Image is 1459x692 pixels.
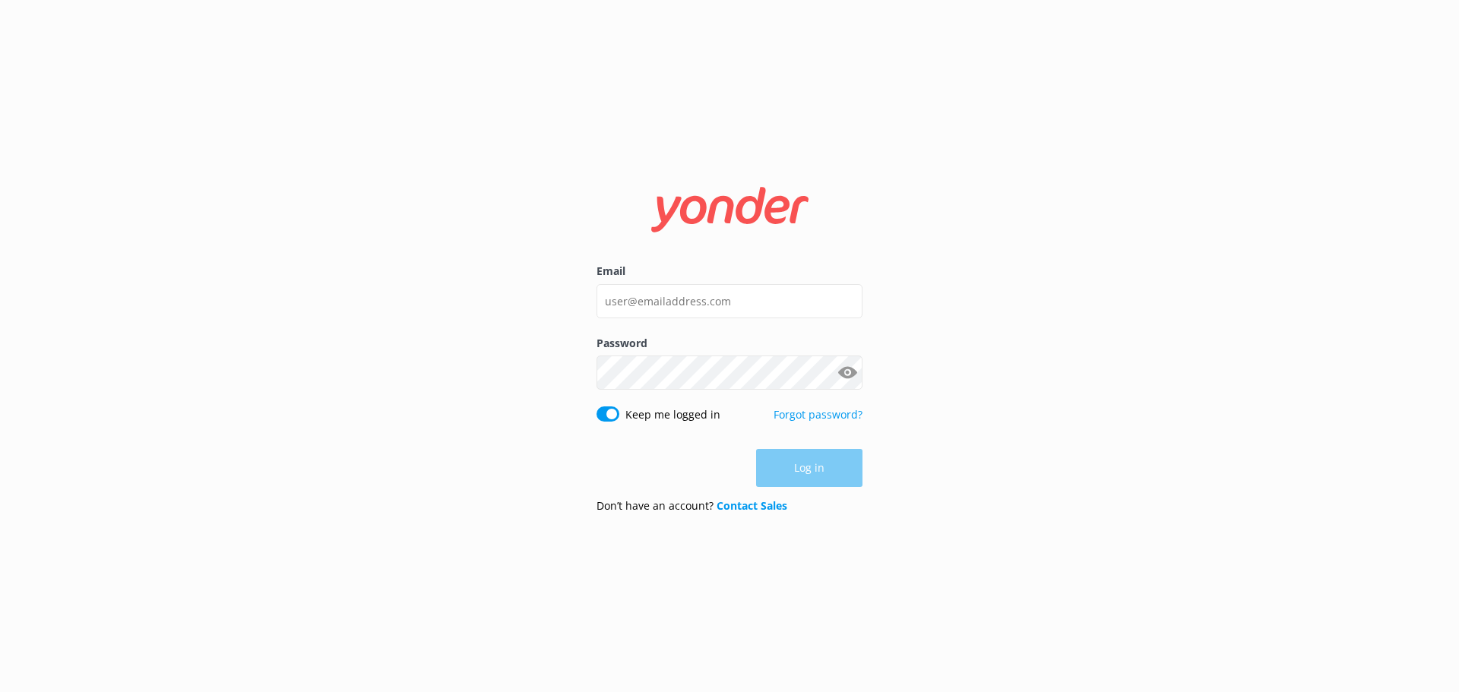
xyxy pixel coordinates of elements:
[832,358,862,388] button: Show password
[597,498,787,514] p: Don’t have an account?
[597,263,862,280] label: Email
[597,335,862,352] label: Password
[717,498,787,513] a: Contact Sales
[597,284,862,318] input: user@emailaddress.com
[625,406,720,423] label: Keep me logged in
[774,407,862,422] a: Forgot password?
